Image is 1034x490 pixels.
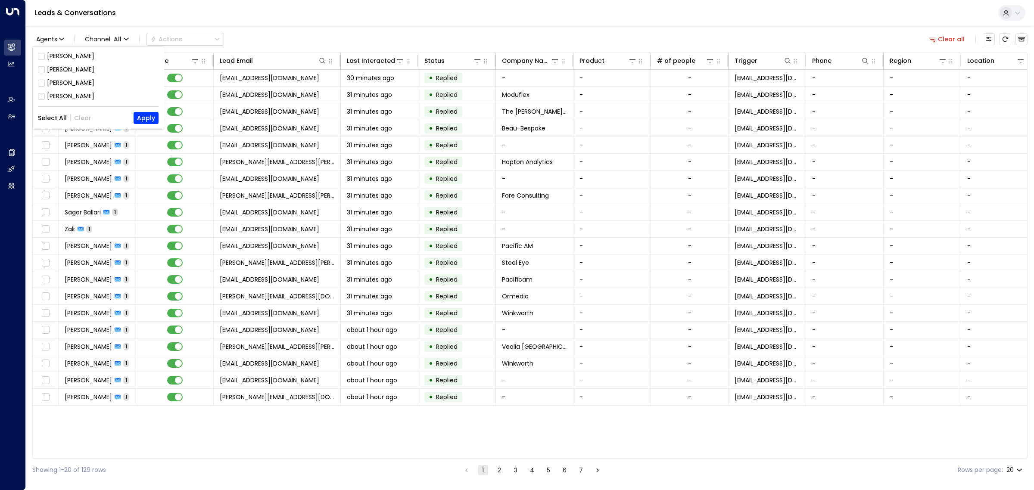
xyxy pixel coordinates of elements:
[47,92,94,101] div: [PERSON_NAME]
[47,52,94,61] div: [PERSON_NAME]
[38,52,159,61] div: [PERSON_NAME]
[74,115,91,121] button: Clear
[47,65,94,74] div: [PERSON_NAME]
[38,115,67,121] button: Select All
[38,65,159,74] div: [PERSON_NAME]
[47,78,94,87] div: [PERSON_NAME]
[134,112,159,124] button: Apply
[38,78,159,87] div: [PERSON_NAME]
[38,92,159,101] div: [PERSON_NAME]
